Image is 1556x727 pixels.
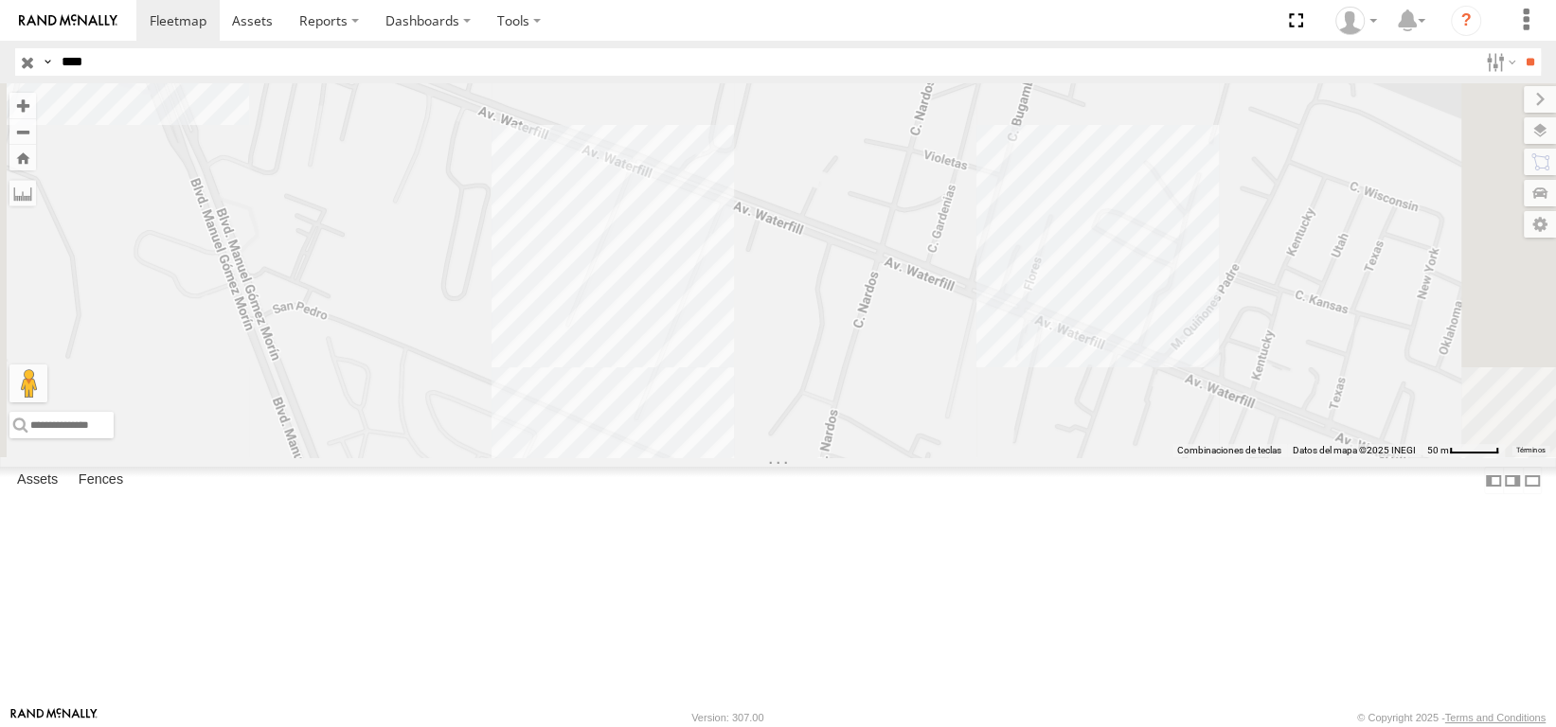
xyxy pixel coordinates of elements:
[1524,211,1556,238] label: Map Settings
[1515,446,1546,453] a: Términos (se abre en una nueva pestaña)
[9,93,36,118] button: Zoom in
[1177,444,1281,457] button: Combinaciones de teclas
[1427,445,1449,455] span: 50 m
[8,468,67,494] label: Assets
[9,118,36,145] button: Zoom out
[1357,712,1546,723] div: © Copyright 2025 -
[69,468,133,494] label: Fences
[691,712,763,723] div: Version: 307.00
[9,364,47,402] button: Arrastra al hombrecito al mapa para abrir Street View
[9,180,36,206] label: Measure
[1478,48,1519,76] label: Search Filter Options
[1484,467,1503,494] label: Dock Summary Table to the Left
[1445,712,1546,723] a: Terms and Conditions
[1523,467,1542,494] label: Hide Summary Table
[1451,6,1481,36] i: ?
[1422,444,1505,457] button: Escala del mapa: 50 m por 49 píxeles
[19,14,117,27] img: rand-logo.svg
[9,145,36,170] button: Zoom Home
[1503,467,1522,494] label: Dock Summary Table to the Right
[1293,445,1416,455] span: Datos del mapa ©2025 INEGI
[40,48,55,76] label: Search Query
[1329,7,1384,35] div: Erick Ramirez
[10,708,98,727] a: Visit our Website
